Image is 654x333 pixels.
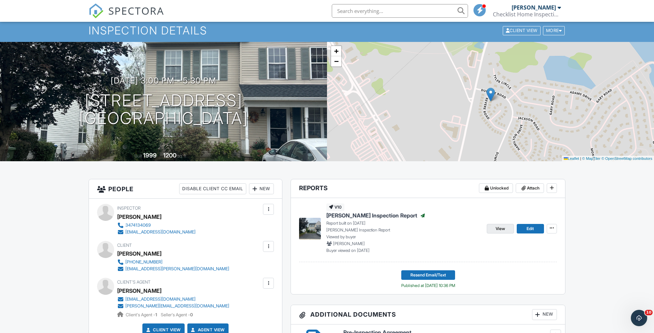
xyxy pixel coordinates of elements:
[582,156,601,161] a: © MapTiler
[503,26,541,35] div: Client View
[125,297,196,302] div: [EMAIL_ADDRESS][DOMAIN_NAME]
[332,4,468,18] input: Search everything...
[117,286,161,296] a: [PERSON_NAME]
[125,223,151,228] div: 3474134069
[111,76,216,85] h3: [DATE] 3:00 pm - 5:30 pm
[125,259,162,265] div: [PHONE_NUMBER]
[117,303,229,309] a: [PERSON_NAME][EMAIL_ADDRESS][DOMAIN_NAME]
[532,309,557,320] div: New
[564,156,579,161] a: Leaflet
[580,156,581,161] span: |
[331,46,341,56] a: Zoom in
[117,212,161,222] div: [PERSON_NAME]
[117,259,229,266] a: [PHONE_NUMBER]
[161,312,193,317] span: Seller's Agent -
[79,92,248,128] h1: [STREET_ADDRESS] [GEOGRAPHIC_DATA]
[117,248,161,259] div: [PERSON_NAME]
[143,152,157,159] div: 1999
[126,312,158,317] span: Client's Agent -
[125,303,229,309] div: [PERSON_NAME][EMAIL_ADDRESS][DOMAIN_NAME]
[512,4,556,11] div: [PERSON_NAME]
[291,305,565,324] h3: Additional Documents
[190,312,193,317] strong: 0
[486,88,495,102] img: Marker
[117,279,151,285] span: Client's Agent
[179,183,246,194] div: Disable Client CC Email
[334,57,339,65] span: −
[89,9,164,24] a: SPECTORA
[89,25,565,36] h1: Inspection Details
[125,229,196,235] div: [EMAIL_ADDRESS][DOMAIN_NAME]
[631,310,647,326] iframe: Intercom live chat
[117,243,132,248] span: Client
[155,312,157,317] strong: 1
[125,266,229,272] div: [EMAIL_ADDRESS][PERSON_NAME][DOMAIN_NAME]
[543,26,565,35] div: More
[602,156,652,161] a: © OpenStreetMap contributors
[502,28,542,33] a: Client View
[493,11,561,18] div: Checklist Home Inspections
[135,153,142,158] span: Built
[117,222,196,229] a: 3474134069
[334,47,339,55] span: +
[117,266,229,272] a: [EMAIL_ADDRESS][PERSON_NAME][DOMAIN_NAME]
[89,179,282,199] h3: People
[108,3,164,18] span: SPECTORA
[89,3,104,18] img: The Best Home Inspection Software - Spectora
[163,152,176,159] div: 1200
[117,229,196,236] a: [EMAIL_ADDRESS][DOMAIN_NAME]
[249,183,274,194] div: New
[177,153,187,158] span: sq. ft.
[117,206,141,211] span: Inspector
[331,56,341,66] a: Zoom out
[117,296,229,303] a: [EMAIL_ADDRESS][DOMAIN_NAME]
[645,310,653,315] span: 10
